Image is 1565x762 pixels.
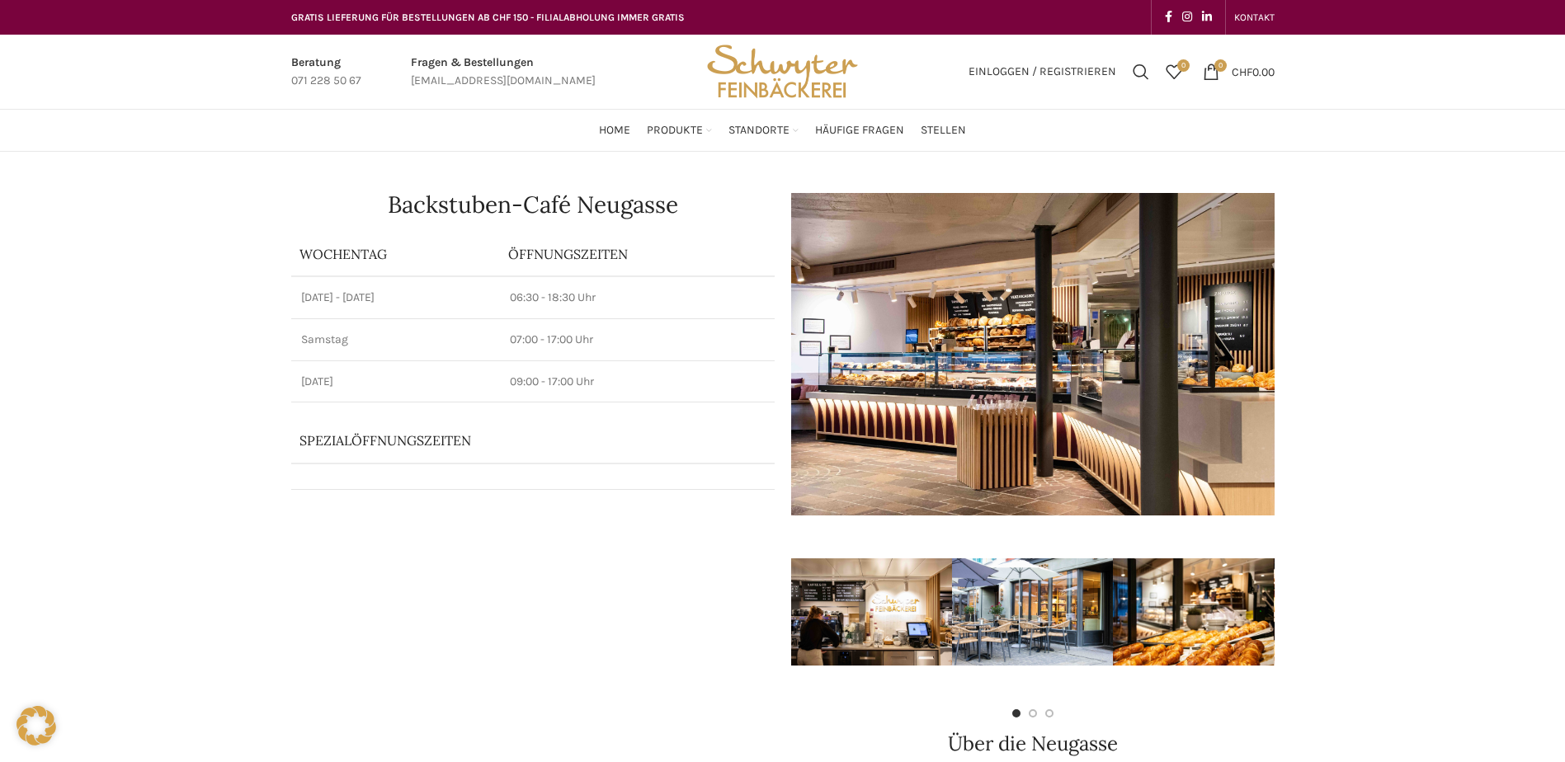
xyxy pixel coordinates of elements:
[1234,12,1275,23] span: KONTAKT
[815,114,904,147] a: Häufige Fragen
[647,114,712,147] a: Produkte
[969,66,1116,78] span: Einloggen / Registrieren
[815,123,904,139] span: Häufige Fragen
[728,123,790,139] span: Standorte
[508,245,766,263] p: ÖFFNUNGSZEITEN
[1113,558,1274,666] img: schwyter-12
[791,734,1275,754] h2: Über die Neugasse
[1232,64,1252,78] span: CHF
[1195,55,1283,88] a: 0 CHF0.00
[599,123,630,139] span: Home
[301,332,491,348] p: Samstag
[1232,64,1275,78] bdi: 0.00
[647,123,703,139] span: Produkte
[952,558,1113,666] img: schwyter-61
[301,374,491,390] p: [DATE]
[1113,532,1274,693] div: 3 / 7
[1045,709,1054,717] li: Go to slide 3
[1234,1,1275,34] a: KONTAKT
[921,114,966,147] a: Stellen
[952,532,1113,693] div: 2 / 7
[291,193,775,216] h1: Backstuben-Café Neugasse
[299,245,493,263] p: Wochentag
[1197,6,1217,29] a: Linkedin social link
[301,289,491,306] p: [DATE] - [DATE]
[283,114,1283,147] div: Main navigation
[791,532,952,693] div: 1 / 7
[728,114,799,147] a: Standorte
[1029,709,1037,717] li: Go to slide 2
[1274,532,1435,693] div: 4 / 7
[1012,709,1021,717] li: Go to slide 1
[791,558,952,666] img: schwyter-17
[921,123,966,139] span: Stellen
[1160,6,1177,29] a: Facebook social link
[1124,55,1157,88] a: Suchen
[1177,59,1190,72] span: 0
[1177,6,1197,29] a: Instagram social link
[701,63,863,78] a: Site logo
[411,54,596,91] a: Infobox link
[1226,1,1283,34] div: Secondary navigation
[299,431,720,449] p: Spezialöffnungszeiten
[960,55,1124,88] a: Einloggen / Registrieren
[291,12,685,23] span: GRATIS LIEFERUNG FÜR BESTELLUNGEN AB CHF 150 - FILIALABHOLUNG IMMER GRATIS
[510,332,764,348] p: 07:00 - 17:00 Uhr
[1214,59,1227,72] span: 0
[599,114,630,147] a: Home
[1157,55,1190,88] a: 0
[1157,55,1190,88] div: Meine Wunschliste
[291,54,361,91] a: Infobox link
[510,289,764,306] p: 06:30 - 18:30 Uhr
[510,374,764,390] p: 09:00 - 17:00 Uhr
[701,35,863,109] img: Bäckerei Schwyter
[1274,558,1435,666] img: schwyter-10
